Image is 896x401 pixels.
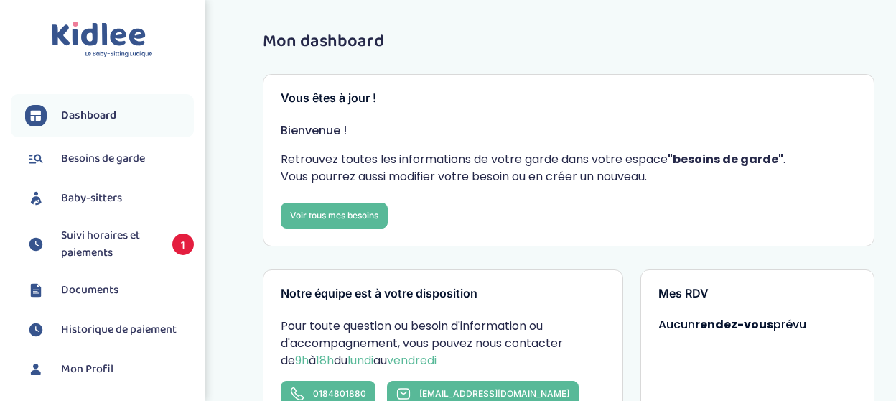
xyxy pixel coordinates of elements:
h3: Vous êtes à jour ! [281,92,857,105]
span: lundi [347,352,373,369]
span: Documents [61,282,118,299]
span: Historique de paiement [61,321,177,338]
p: Pour toute question ou besoin d'information ou d'accompagnement, vous pouvez nous contacter de à ... [281,318,605,369]
img: besoin.svg [25,148,47,170]
a: Voir tous mes besoins [281,203,388,229]
a: Baby-sitters [25,188,194,209]
p: Bienvenue ! [281,122,857,139]
p: Retrouvez toutes les informations de votre garde dans votre espace . Vous pourrez aussi modifier ... [281,151,857,185]
span: vendredi [387,352,437,369]
img: dashboard.svg [25,105,47,126]
span: 0184801880 [313,388,366,399]
a: Historique de paiement [25,319,194,341]
a: Suivi horaires et paiements 1 [25,227,194,262]
span: Baby-sitters [61,190,122,207]
span: 18h [316,352,334,369]
a: Dashboard [25,105,194,126]
span: 1 [172,234,194,255]
span: Mon Profil [61,361,113,378]
a: Mon Profil [25,359,194,380]
img: suivihoraire.svg [25,319,47,341]
img: documents.svg [25,280,47,301]
span: Suivi horaires et paiements [61,227,158,262]
span: Aucun prévu [658,316,806,333]
img: suivihoraire.svg [25,234,47,255]
h3: Mes RDV [658,287,857,300]
h3: Notre équipe est à votre disposition [281,287,605,300]
strong: "besoins de garde" [668,151,783,167]
img: logo.svg [52,22,153,58]
strong: rendez-vous [695,316,773,333]
span: Besoins de garde [61,150,145,167]
h1: Mon dashboard [263,32,874,51]
img: profil.svg [25,359,47,380]
span: 9h [295,352,309,369]
img: babysitters.svg [25,188,47,209]
span: [EMAIL_ADDRESS][DOMAIN_NAME] [419,388,569,399]
a: Documents [25,280,194,301]
span: Dashboard [61,107,116,124]
a: Besoins de garde [25,148,194,170]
